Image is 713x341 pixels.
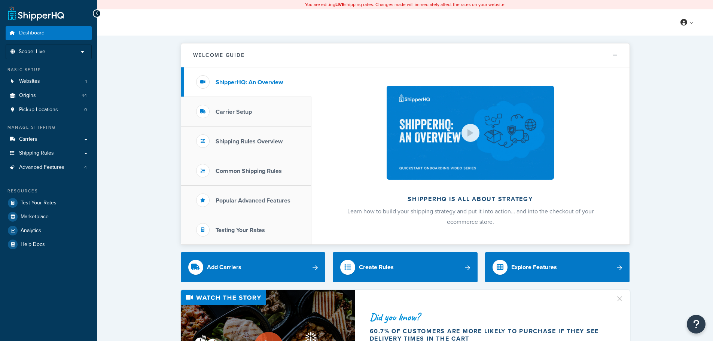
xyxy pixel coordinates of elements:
[6,103,92,117] li: Pickup Locations
[6,161,92,174] li: Advanced Features
[21,228,41,234] span: Analytics
[359,262,394,273] div: Create Rules
[6,89,92,103] li: Origins
[216,109,252,115] h3: Carrier Setup
[216,138,283,145] h3: Shipping Rules Overview
[181,252,326,282] a: Add Carriers
[485,252,630,282] a: Explore Features
[333,252,478,282] a: Create Rules
[387,86,554,180] img: ShipperHQ is all about strategy
[19,78,40,85] span: Websites
[6,188,92,194] div: Resources
[6,67,92,73] div: Basic Setup
[181,43,630,67] button: Welcome Guide
[82,92,87,99] span: 44
[6,146,92,160] a: Shipping Rules
[370,312,606,322] div: Did you know?
[6,161,92,174] a: Advanced Features4
[6,210,92,223] a: Marketplace
[84,107,87,113] span: 0
[21,241,45,248] span: Help Docs
[6,89,92,103] a: Origins44
[687,315,706,334] button: Open Resource Center
[6,238,92,251] a: Help Docs
[19,136,37,143] span: Carriers
[19,150,54,156] span: Shipping Rules
[84,164,87,171] span: 4
[6,124,92,131] div: Manage Shipping
[19,92,36,99] span: Origins
[19,164,64,171] span: Advanced Features
[21,200,57,206] span: Test Your Rates
[347,207,594,226] span: Learn how to build your shipping strategy and put it into action… and into the checkout of your e...
[216,168,282,174] h3: Common Shipping Rules
[6,103,92,117] a: Pickup Locations0
[216,227,265,234] h3: Testing Your Rates
[6,133,92,146] a: Carriers
[207,262,241,273] div: Add Carriers
[6,74,92,88] li: Websites
[6,74,92,88] a: Websites1
[193,52,245,58] h2: Welcome Guide
[85,78,87,85] span: 1
[511,262,557,273] div: Explore Features
[216,197,290,204] h3: Popular Advanced Features
[21,214,49,220] span: Marketplace
[6,224,92,237] a: Analytics
[19,107,58,113] span: Pickup Locations
[6,26,92,40] a: Dashboard
[331,196,610,203] h2: ShipperHQ is all about strategy
[19,49,45,55] span: Scope: Live
[335,1,344,8] b: LIVE
[6,196,92,210] a: Test Your Rates
[19,30,45,36] span: Dashboard
[216,79,283,86] h3: ShipperHQ: An Overview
